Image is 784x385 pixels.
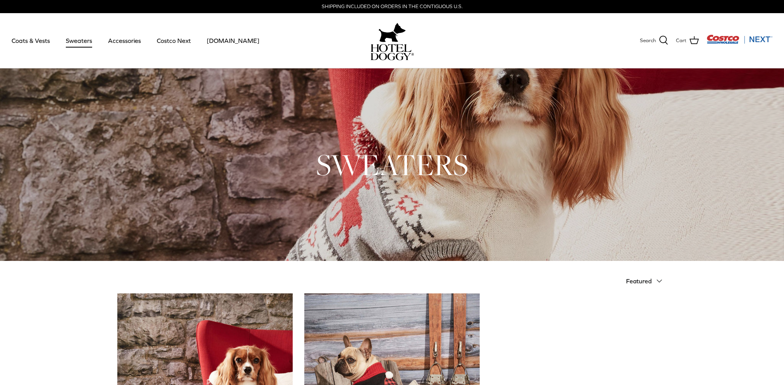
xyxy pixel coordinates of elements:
a: Visit Costco Next [707,39,772,45]
a: Accessories [101,27,148,54]
a: hoteldoggy.com hoteldoggycom [371,21,414,60]
span: Search [640,37,656,45]
img: Costco Next [707,34,772,44]
a: Coats & Vests [5,27,57,54]
a: Search [640,36,668,46]
span: Cart [676,37,686,45]
img: hoteldoggy.com [379,21,406,44]
a: Cart [676,36,699,46]
img: hoteldoggycom [371,44,414,60]
a: [DOMAIN_NAME] [200,27,266,54]
button: Featured [626,273,667,290]
h1: SWEATERS [117,146,667,184]
span: Featured [626,278,652,284]
a: Sweaters [59,27,99,54]
a: Costco Next [150,27,198,54]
